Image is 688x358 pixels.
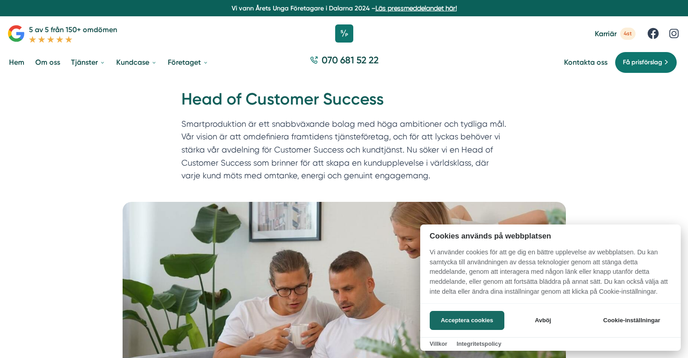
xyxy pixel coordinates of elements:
[456,340,501,347] a: Integritetspolicy
[507,311,579,330] button: Avböj
[420,232,681,240] h2: Cookies används på webbplatsen
[592,311,671,330] button: Cookie-inställningar
[430,340,447,347] a: Villkor
[430,311,504,330] button: Acceptera cookies
[420,248,681,303] p: Vi använder cookies för att ge dig en bättre upplevelse av webbplatsen. Du kan samtycka till anvä...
